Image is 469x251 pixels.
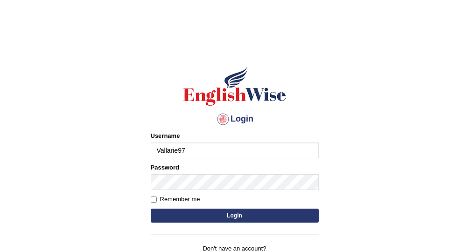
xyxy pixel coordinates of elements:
input: Remember me [151,197,157,203]
button: Login [151,209,319,223]
h4: Login [151,112,319,127]
label: Username [151,131,180,140]
label: Password [151,163,179,172]
label: Remember me [151,195,200,204]
img: Logo of English Wise sign in for intelligent practice with AI [182,65,288,107]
